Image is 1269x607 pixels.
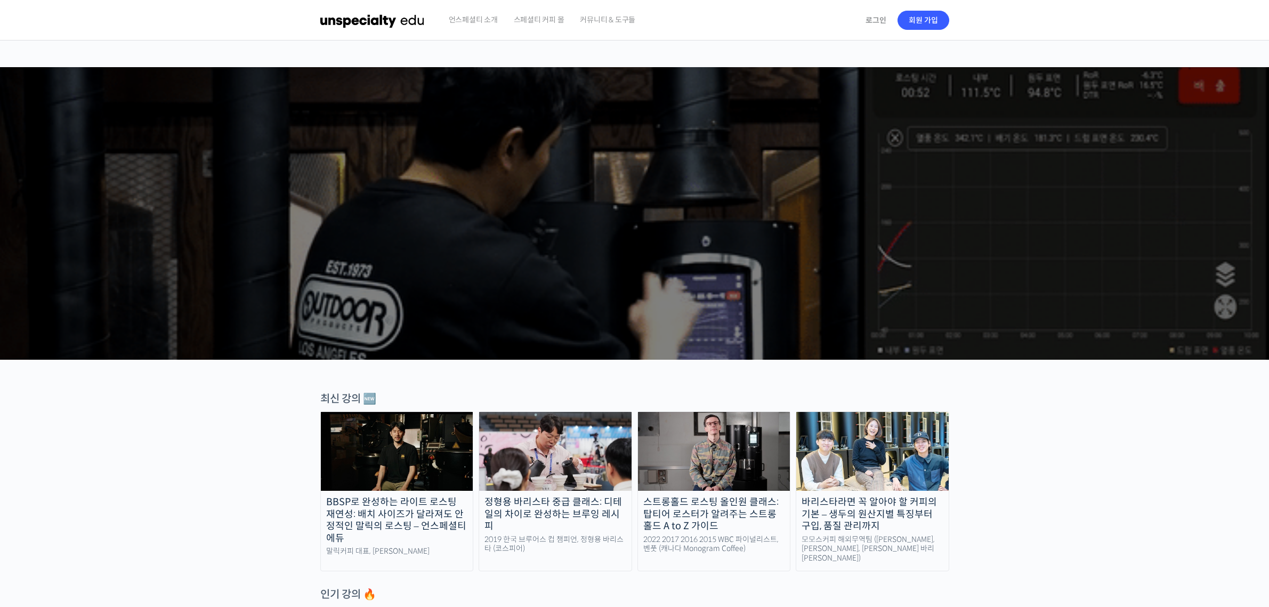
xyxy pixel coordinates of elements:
a: 바리스타라면 꼭 알아야 할 커피의 기본 – 생두의 원산지별 특징부터 구입, 품질 관리까지 모모스커피 해외무역팀 ([PERSON_NAME], [PERSON_NAME], [PER... [796,411,949,571]
div: 2022 2017 2016 2015 WBC 파이널리스트, 벤풋 (캐나다 Monogram Coffee) [638,535,790,554]
div: 모모스커피 해외무역팀 ([PERSON_NAME], [PERSON_NAME], [PERSON_NAME] 바리[PERSON_NAME]) [796,535,949,563]
a: 정형용 바리스타 중급 클래스: 디테일의 차이로 완성하는 브루잉 레시피 2019 한국 브루어스 컵 챔피언, 정형용 바리스타 (코스피어) [479,411,632,571]
img: momos_course-thumbnail.jpg [796,412,949,491]
a: 스트롱홀드 로스팅 올인원 클래스: 탑티어 로스터가 알려주는 스트롱홀드 A to Z 가이드 2022 2017 2016 2015 WBC 파이널리스트, 벤풋 (캐나다 Monogra... [637,411,791,571]
div: 인기 강의 🔥 [320,587,949,602]
div: 스트롱홀드 로스팅 올인원 클래스: 탑티어 로스터가 알려주는 스트롱홀드 A to Z 가이드 [638,496,790,532]
div: 2019 한국 브루어스 컵 챔피언, 정형용 바리스타 (코스피어) [479,535,632,554]
div: 바리스타라면 꼭 알아야 할 커피의 기본 – 생두의 원산지별 특징부터 구입, 품질 관리까지 [796,496,949,532]
img: advanced-brewing_course-thumbnail.jpeg [479,412,632,491]
div: 최신 강의 🆕 [320,392,949,406]
div: BBSP로 완성하는 라이트 로스팅 재연성: 배치 사이즈가 달라져도 안정적인 말릭의 로스팅 – 언스페셜티 에듀 [321,496,473,544]
a: 로그인 [859,8,893,33]
div: 말릭커피 대표, [PERSON_NAME] [321,547,473,556]
img: stronghold-roasting_course-thumbnail.jpg [638,412,790,491]
a: 회원 가입 [898,11,949,30]
div: 정형용 바리스타 중급 클래스: 디테일의 차이로 완성하는 브루잉 레시피 [479,496,632,532]
img: malic-roasting-class_course-thumbnail.jpg [321,412,473,491]
p: [PERSON_NAME]을 다하는 당신을 위해, 최고와 함께 만든 커피 클래스 [10,163,1258,217]
p: 시간과 장소에 구애받지 않고, 검증된 커리큘럼으로 [10,222,1258,237]
a: BBSP로 완성하는 라이트 로스팅 재연성: 배치 사이즈가 달라져도 안정적인 말릭의 로스팅 – 언스페셜티 에듀 말릭커피 대표, [PERSON_NAME] [320,411,474,571]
